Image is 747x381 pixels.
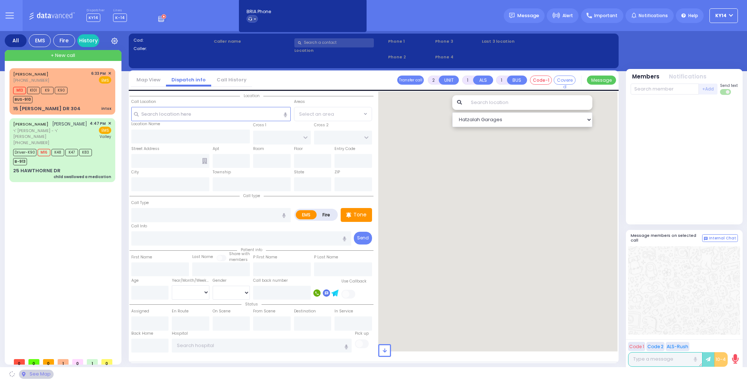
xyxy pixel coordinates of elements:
label: In Service [334,308,353,314]
label: First Name [131,254,152,260]
label: Cad: [133,37,212,43]
span: M13 [13,87,26,94]
span: Driver-K90 [13,149,36,156]
img: Logo [29,11,77,20]
small: Share with [229,251,250,257]
span: EMS [99,127,111,134]
button: BUS [507,76,527,85]
span: 4:47 PM [90,121,106,126]
span: Status [241,301,262,307]
span: Location [240,93,263,99]
label: Room [253,146,264,152]
span: Phone 4 [435,54,480,60]
span: 0 [101,359,112,365]
div: intox [101,106,111,111]
label: Back Home [131,331,153,336]
label: Pick up [355,331,369,336]
span: BUS-910 [13,96,32,103]
label: On Scene [213,308,231,314]
span: Important [594,12,618,19]
span: ✕ [108,120,111,127]
span: 6:33 PM [91,71,106,76]
div: Year/Month/Week/Day [172,278,209,284]
label: Call Location [131,99,156,105]
input: Search location [466,95,592,110]
label: Hospital [172,331,188,336]
button: Message [587,76,616,85]
span: Phone 3 [435,38,480,45]
input: Search hospital [172,339,352,353]
a: Map View [131,76,166,83]
div: child swallowed a medication [54,174,111,180]
button: Transfer call [397,76,424,85]
span: 1 [58,359,69,365]
span: 0 [28,359,39,365]
span: K9 [41,87,54,94]
button: Covered [554,76,576,85]
label: Turn off text [720,88,732,96]
span: K83 [79,149,92,156]
label: Last Name [192,254,213,260]
span: K90 [55,87,67,94]
label: Location Name [131,121,160,127]
label: Fire [316,210,337,219]
label: P Last Name [314,254,338,260]
div: See map [19,370,53,379]
span: Message [517,12,539,19]
label: Entry Code [334,146,355,152]
span: Help [688,12,698,19]
span: Valley [100,134,111,139]
button: Code 2 [646,342,665,351]
span: EMS [99,76,111,84]
div: All [5,34,27,47]
label: Call back number [253,278,288,284]
input: Search location here [131,107,291,121]
span: 0 [72,359,83,365]
label: Dispatcher [86,8,105,13]
button: UNIT [439,76,459,85]
label: Call Type [131,200,149,206]
span: K48 [51,149,64,156]
span: K47 [65,149,78,156]
span: K-14 [113,14,127,22]
label: Caller: [133,46,212,52]
a: Call History [211,76,252,83]
span: Alert [562,12,573,19]
span: Internal Chat [709,236,736,241]
label: EMS [296,210,317,219]
button: Members [632,73,659,81]
button: ALS-Rush [666,342,689,351]
span: KY14 [715,12,727,19]
input: Search a contact [294,38,374,47]
div: 25 HAWTHORNE DR [13,167,61,174]
button: ALS [473,76,493,85]
a: [PERSON_NAME] [13,121,49,127]
span: Phone 2 [388,54,433,60]
span: Call type [240,193,264,199]
img: message.svg [509,13,515,18]
a: [PERSON_NAME] [13,71,49,77]
label: Use Callback [341,278,367,284]
button: Code-1 [530,76,552,85]
label: Location [294,47,386,54]
span: [PHONE_NUMBER] [13,140,49,146]
span: Select an area [299,111,334,118]
span: Phone 1 [388,38,433,45]
input: Search member [631,84,699,95]
label: Floor [294,146,303,152]
span: 1 [87,359,98,365]
span: [PHONE_NUMBER] [13,77,49,83]
a: Dispatch info [166,76,211,83]
span: + New call [51,52,75,59]
img: comment-alt.png [704,237,708,240]
label: Cross 1 [253,122,266,128]
label: Areas [294,99,305,105]
label: Caller name [214,38,292,45]
label: Assigned [131,308,149,314]
label: City [131,169,139,175]
span: Other building occupants [202,158,207,164]
label: ZIP [334,169,340,175]
label: En Route [172,308,189,314]
a: History [77,34,99,47]
label: Apt [213,146,219,152]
